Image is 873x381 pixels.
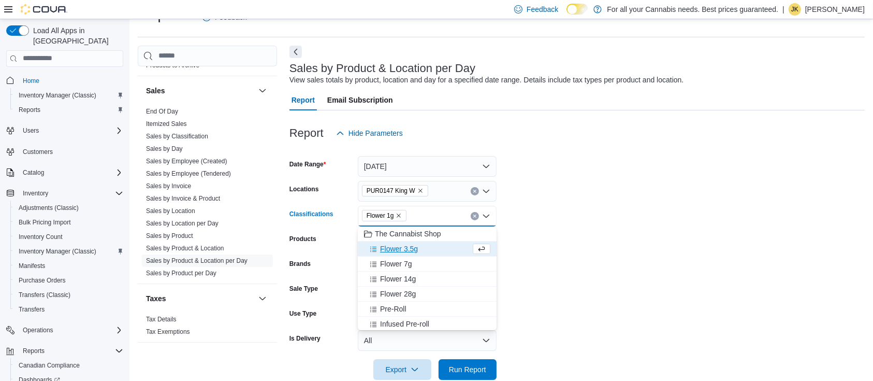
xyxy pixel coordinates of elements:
span: Reports [19,345,123,357]
a: Itemized Sales [146,120,187,128]
span: Tax Details [146,315,177,323]
a: Transfers (Classic) [14,289,75,301]
div: Sales [138,105,277,284]
a: Reports [14,104,45,116]
a: Canadian Compliance [14,359,84,372]
span: PUR0147 King W [367,186,415,196]
button: Reports [2,344,127,358]
span: Users [19,124,123,137]
button: Inventory Count [10,230,127,244]
span: Flower 14g [380,274,416,284]
span: Sales by Invoice [146,182,191,190]
span: Sales by Product [146,232,193,240]
button: Close list of options [482,212,490,220]
span: Inventory Manager (Classic) [14,89,123,102]
button: The Cannabist Shop [358,227,497,242]
a: Sales by Location [146,207,195,215]
button: Flower 28g [358,287,497,302]
a: Tax Exemptions [146,328,190,335]
button: Purchase Orders [10,273,127,288]
button: [DATE] [358,156,497,177]
span: Users [23,126,39,135]
a: Sales by Day [146,145,183,152]
span: Manifests [14,260,123,272]
button: Infused Pre-roll [358,317,497,332]
button: Next [289,46,302,58]
label: Is Delivery [289,334,321,343]
span: Purchase Orders [19,276,66,285]
a: Transfers [14,303,49,316]
button: Clear input [471,212,479,220]
button: Home [2,73,127,88]
span: Sales by Invoice & Product [146,194,220,203]
button: Operations [2,323,127,337]
span: Canadian Compliance [14,359,123,372]
div: Taxes [138,313,277,342]
span: Sales by Product & Location [146,244,224,252]
span: Customers [23,148,53,156]
button: Pre-Roll [358,302,497,317]
span: Inventory Count [19,233,63,241]
a: Sales by Employee (Created) [146,158,227,165]
span: Flower 3.5g [380,244,418,254]
h3: Sales by Product & Location per Day [289,62,475,75]
button: Catalog [2,165,127,180]
button: Flower 3.5g [358,242,497,257]
a: Sales by Classification [146,133,208,140]
button: Run Report [439,359,497,380]
p: For all your Cannabis needs. Best prices guaranteed. [607,3,778,16]
span: JK [791,3,798,16]
a: Sales by Product & Location per Day [146,257,248,264]
span: Inventory Manager (Classic) [14,245,123,258]
span: Report [292,90,315,110]
span: Hide Parameters [348,128,403,138]
span: Transfers (Classic) [14,289,123,301]
span: Transfers (Classic) [19,291,70,299]
span: Inventory Count [14,231,123,243]
a: Products to Archive [146,62,199,69]
button: Remove PUR0147 King W from selection in this group [417,188,424,194]
span: The Cannabist Shop [375,229,441,239]
h3: Taxes [146,293,166,304]
span: Transfers [19,305,45,314]
span: Catalog [19,166,123,179]
span: Run Report [449,364,486,375]
button: Clear input [471,187,479,195]
span: Inventory Manager (Classic) [19,91,96,100]
span: Itemized Sales [146,120,187,128]
span: Inventory [23,189,48,197]
span: Bulk Pricing Import [19,218,71,227]
span: Bulk Pricing Import [14,216,123,229]
button: Bulk Pricing Import [10,215,127,230]
span: Load All Apps in [GEOGRAPHIC_DATA] [29,25,123,46]
span: Sales by Location [146,207,195,215]
span: Home [19,74,123,87]
a: Sales by Employee (Tendered) [146,170,231,177]
a: Home [19,75,43,87]
button: Remove Flower 1g from selection in this group [396,213,402,219]
label: Locations [289,185,319,193]
button: Taxes [256,292,269,305]
a: Purchase Orders [14,274,70,287]
button: Inventory Manager (Classic) [10,88,127,103]
span: Sales by Product per Day [146,269,216,277]
span: Sales by Day [146,145,183,153]
span: Operations [23,326,53,334]
a: Sales by Product [146,232,193,239]
span: Adjustments (Classic) [14,202,123,214]
button: Canadian Compliance [10,358,127,373]
a: Manifests [14,260,49,272]
button: Sales [146,86,254,96]
button: Hide Parameters [332,123,407,144]
span: Inventory [19,187,123,200]
span: Adjustments (Classic) [19,204,79,212]
div: View sales totals by product, location and day for a specified date range. Details include tax ty... [289,75,684,86]
label: Use Type [289,309,316,318]
button: Users [19,124,43,137]
span: Pre-Roll [380,304,406,314]
a: Inventory Count [14,231,67,243]
p: [PERSON_NAME] [805,3,865,16]
span: Manifests [19,262,45,270]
